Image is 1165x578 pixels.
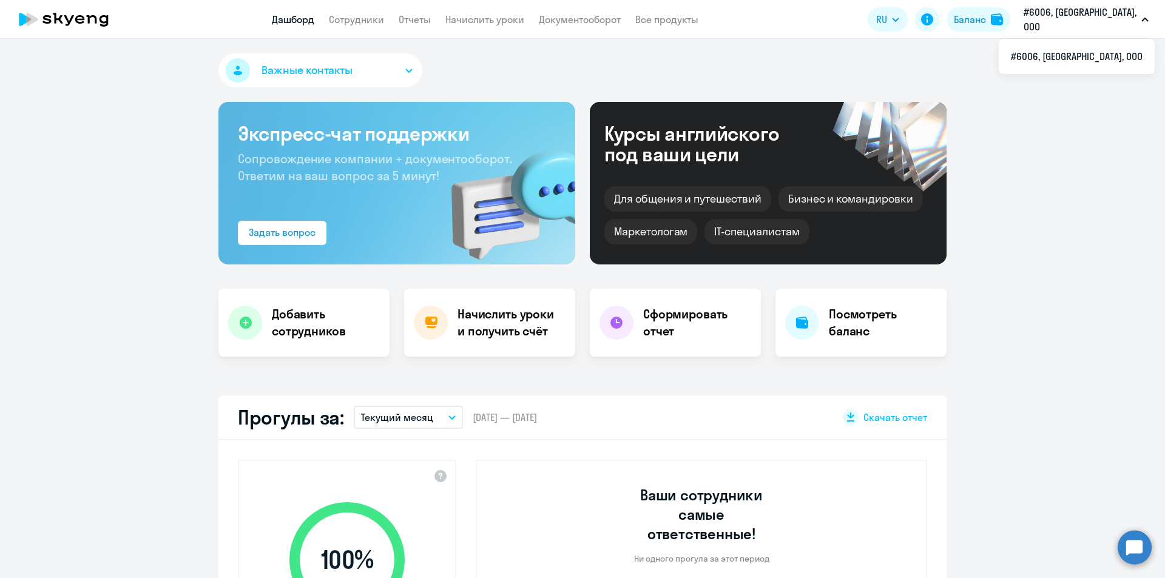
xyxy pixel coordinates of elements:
a: Документооборот [539,13,621,25]
a: Отчеты [399,13,431,25]
a: Дашборд [272,13,314,25]
h4: Начислить уроки и получить счёт [458,306,563,340]
button: Балансbalance [947,7,1010,32]
a: Все продукты [635,13,698,25]
h3: Ваши сотрудники самые ответственные! [624,485,780,543]
p: Текущий месяц [361,410,433,425]
div: IT-специалистам [704,219,809,244]
button: Задать вопрос [238,221,326,245]
div: Маркетологам [604,219,697,244]
div: Курсы английского под ваши цели [604,123,812,164]
span: 100 % [277,545,417,574]
h2: Прогулы за: [238,405,344,429]
span: Скачать отчет [863,411,927,424]
ul: RU [999,39,1155,74]
button: Важные контакты [218,53,422,87]
p: Ни одного прогула за этот период [634,553,769,564]
h4: Сформировать отчет [643,306,751,340]
img: balance [991,13,1003,25]
div: Баланс [954,12,986,27]
h3: Экспресс-чат поддержки [238,121,556,146]
h4: Посмотреть баланс [829,306,937,340]
span: [DATE] — [DATE] [473,411,537,424]
a: Сотрудники [329,13,384,25]
button: RU [868,7,908,32]
img: bg-img [434,128,575,264]
h4: Добавить сотрудников [272,306,380,340]
div: Для общения и путешествий [604,186,771,212]
button: #6006, [GEOGRAPHIC_DATA], ООО [1018,5,1155,34]
span: Важные контакты [262,62,353,78]
span: RU [876,12,887,27]
a: Начислить уроки [445,13,524,25]
button: Текущий месяц [354,406,463,429]
div: Задать вопрос [249,225,316,240]
p: #6006, [GEOGRAPHIC_DATA], ООО [1024,5,1136,34]
span: Сопровождение компании + документооборот. Ответим на ваш вопрос за 5 минут! [238,151,512,183]
div: Бизнес и командировки [778,186,923,212]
